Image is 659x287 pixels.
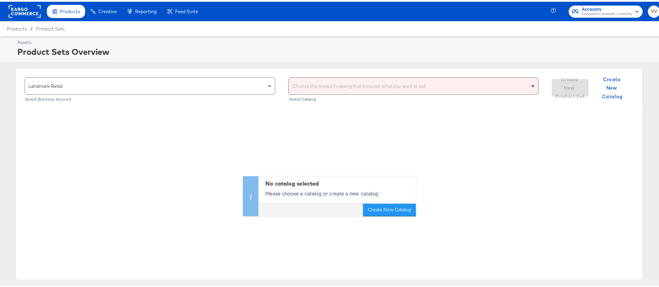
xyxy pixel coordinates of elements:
a: Product Sets [36,24,65,30]
button: Create New Catalog [594,77,631,95]
span: VV [651,6,657,14]
div: Product Sets Overview [17,44,658,56]
span: Create New Catalog [597,74,628,99]
div: Select Business Account [25,95,275,100]
span: Feed Suite [175,7,198,12]
button: Create New Catalog [363,202,416,215]
div: Choose the product catalog that includes what you want to sell [289,76,538,93]
span: Forward3d (Landmark) / Assembly [582,10,632,15]
div: Assets [17,37,658,44]
div: Select Catalog [288,95,539,100]
span: Accounts [582,4,632,11]
span: Creative [98,7,117,12]
span: / [27,24,36,30]
span: Reporting [135,7,157,12]
span: Landmark Retail [28,81,63,87]
span: Products [60,7,80,12]
button: AccountsForward3d (Landmark) / Assembly [569,4,643,16]
div: No catalog selected [265,178,412,186]
span: Products [7,24,27,30]
p: Please choose a catalog or create a new catalog. [265,188,412,195]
